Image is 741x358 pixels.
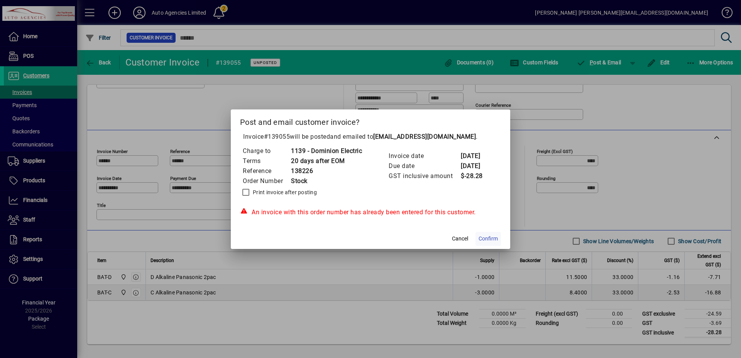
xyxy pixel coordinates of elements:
td: Charge to [242,146,291,156]
td: Terms [242,156,291,166]
span: #139055 [264,133,290,140]
td: 1139 - Dominion Electric [291,146,362,156]
button: Cancel [448,232,472,246]
span: and emailed to [330,133,476,140]
label: Print invoice after posting [251,188,317,196]
td: Order Number [242,176,291,186]
div: An invoice with this order number has already been entered for this customer. [240,208,501,217]
span: Cancel [452,235,468,243]
td: 138226 [291,166,362,176]
td: Reference [242,166,291,176]
td: Stock [291,176,362,186]
h2: Post and email customer invoice? [231,109,510,132]
td: GST inclusive amount [388,171,460,181]
b: [EMAIL_ADDRESS][DOMAIN_NAME] [373,133,476,140]
span: Confirm [479,235,498,243]
td: [DATE] [460,161,491,171]
td: $-28.28 [460,171,491,181]
td: Invoice date [388,151,460,161]
td: Due date [388,161,460,171]
td: 20 days after EOM [291,156,362,166]
p: Invoice will be posted . [240,132,501,141]
td: [DATE] [460,151,491,161]
button: Confirm [475,232,501,246]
